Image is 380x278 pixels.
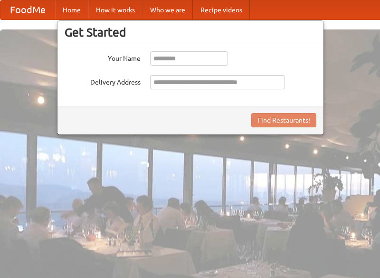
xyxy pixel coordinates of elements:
button: Find Restaurants! [251,113,316,127]
a: Recipe videos [193,0,250,19]
a: Who we are [142,0,193,19]
a: FoodMe [0,0,55,19]
a: How it works [88,0,142,19]
label: Your Name [65,51,141,63]
h3: Get Started [65,25,316,39]
label: Delivery Address [65,75,141,87]
a: Home [55,0,88,19]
